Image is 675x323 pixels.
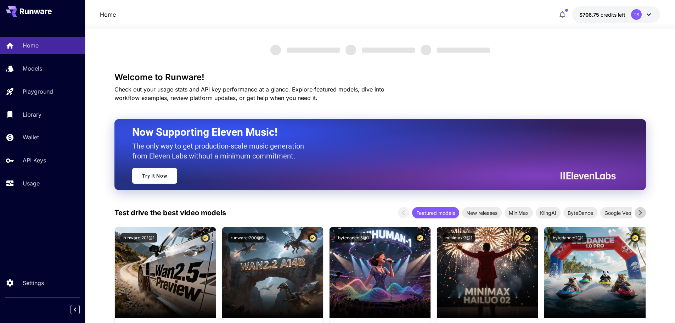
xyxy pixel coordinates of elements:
img: alt [544,227,645,318]
img: alt [330,227,431,318]
p: Settings [23,279,44,287]
div: Collapse sidebar [76,303,85,316]
span: Featured models [412,209,459,217]
p: Usage [23,179,40,188]
img: alt [437,227,538,318]
button: runware:200@6 [228,233,266,243]
img: alt [115,227,216,318]
p: Home [23,41,39,50]
p: Library [23,110,41,119]
p: Models [23,64,42,73]
span: MiniMax [505,209,533,217]
span: Check out your usage stats and API key performance at a glance. Explore featured models, dive int... [114,86,384,101]
span: ByteDance [563,209,597,217]
p: Playground [23,87,53,96]
button: bytedance:2@1 [550,233,586,243]
button: runware:201@1 [120,233,157,243]
button: minimax:3@1 [443,233,475,243]
div: $706.7528 [579,11,625,18]
button: Collapse sidebar [71,305,80,314]
div: ByteDance [563,207,597,218]
div: New releases [462,207,502,218]
a: Try It Now [132,168,177,184]
button: Certified Model – Vetted for best performance and includes a commercial license. [523,233,532,243]
span: Google Veo [600,209,635,217]
p: Wallet [23,133,39,141]
div: MiniMax [505,207,533,218]
button: Certified Model – Vetted for best performance and includes a commercial license. [201,233,210,243]
a: Home [100,10,116,19]
img: alt [222,227,323,318]
p: API Keys [23,156,46,165]
p: The only way to get production-scale music generation from Eleven Labs without a minimum commitment. [132,141,309,161]
button: Certified Model – Vetted for best performance and includes a commercial license. [415,233,425,243]
h2: Now Supporting Eleven Music! [132,126,611,139]
span: credits left [601,12,625,18]
h3: Welcome to Runware! [114,72,646,82]
button: bytedance:5@1 [335,233,372,243]
div: TS [631,9,642,20]
button: Certified Model – Vetted for best performance and includes a commercial license. [630,233,640,243]
span: $706.75 [579,12,601,18]
nav: breadcrumb [100,10,116,19]
div: Google Veo [600,207,635,218]
span: New releases [462,209,502,217]
button: $706.7528TS [572,6,660,23]
button: Certified Model – Vetted for best performance and includes a commercial license. [308,233,317,243]
div: KlingAI [536,207,561,218]
div: Featured models [412,207,459,218]
p: Test drive the best video models [114,207,226,218]
span: KlingAI [536,209,561,217]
